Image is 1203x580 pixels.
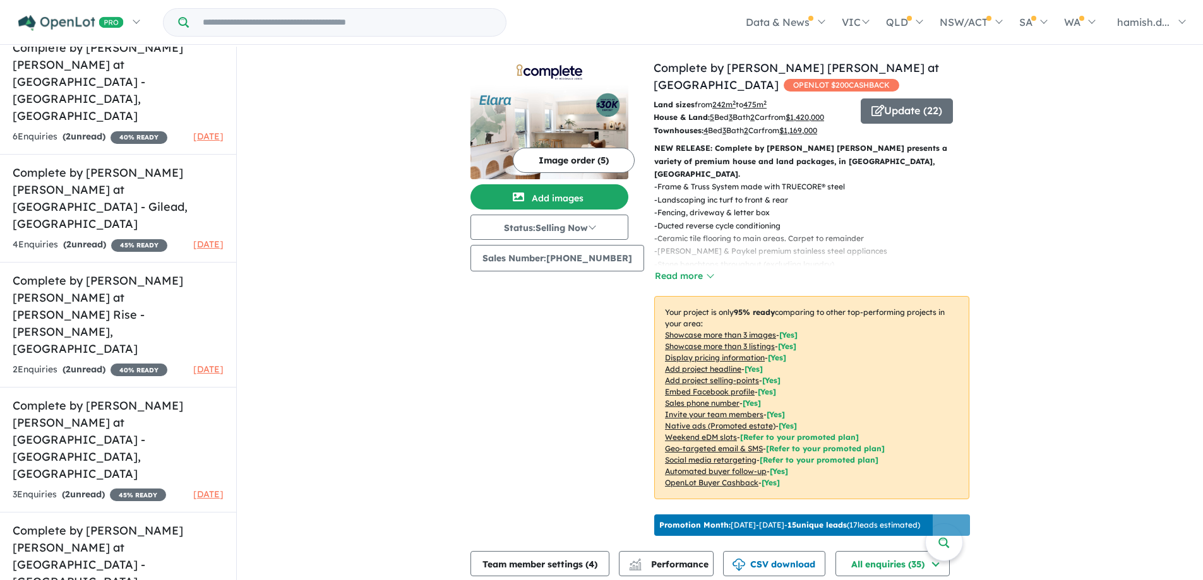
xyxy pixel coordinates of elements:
button: Status:Selling Now [470,215,628,240]
img: bar-chart.svg [629,562,642,571]
div: 2 Enquir ies [13,362,167,377]
b: 95 % ready [734,307,775,317]
span: [Refer to your promoted plan] [740,432,859,442]
span: hamish.d... [1117,16,1170,28]
p: - Fencing, driveway & letter box [654,206,979,219]
strong: ( unread) [63,239,106,250]
b: Land sizes [654,100,695,109]
b: House & Land: [654,112,710,122]
span: [Yes] [770,466,788,476]
p: - Landscaping inc turf to front & rear [654,194,979,206]
span: OPENLOT $ 200 CASHBACK [784,79,899,92]
span: [ Yes ] [767,410,785,419]
button: Update (22) [861,98,953,124]
u: Display pricing information [665,353,765,362]
u: $ 1,420,000 [786,112,824,122]
span: [ Yes ] [762,376,781,385]
span: [Yes] [779,421,797,430]
u: Sales phone number [665,398,739,408]
div: 3 Enquir ies [13,487,166,502]
p: - Frame & Truss System made with TRUECORE® steel [654,181,979,193]
u: Geo-targeted email & SMS [665,444,763,453]
button: Performance [619,551,714,576]
span: 2 [66,364,71,375]
img: line-chart.svg [630,559,641,565]
u: 3 [729,112,733,122]
strong: ( unread) [62,488,105,500]
span: [ Yes ] [778,341,796,351]
u: Invite your team members [665,410,763,419]
sup: 2 [733,99,736,106]
b: Promotion Month: [659,520,731,530]
button: Read more [654,269,714,283]
p: - [PERSON_NAME] & Paykel premium stainless steel appliances [654,245,979,257]
h5: Complete by [PERSON_NAME] [PERSON_NAME] at [PERSON_NAME] Rise - [PERSON_NAME] , [GEOGRAPHIC_DATA] [13,272,224,357]
b: Townhouses: [654,126,703,135]
a: Complete by McDonald Jones at Elara - Marsden Park LogoComplete by McDonald Jones at Elara - Mars... [470,59,628,179]
span: [Refer to your promoted plan] [766,444,885,453]
u: 2 [750,112,755,122]
span: [ Yes ] [779,330,798,340]
u: Add project headline [665,364,741,374]
img: download icon [733,559,745,571]
span: 40 % READY [111,131,167,144]
u: $ 1,169,000 [779,126,817,135]
span: [DATE] [193,131,224,142]
p: [DATE] - [DATE] - ( 17 leads estimated) [659,519,920,531]
span: [ Yes ] [758,387,776,396]
u: 475 m [743,100,767,109]
span: [Refer to your promoted plan] [760,455,878,465]
u: Automated buyer follow-up [665,466,767,476]
strong: ( unread) [63,131,105,142]
span: 45 % READY [111,239,167,252]
span: 2 [66,239,71,250]
button: Team member settings (4) [470,551,609,576]
u: Social media retargeting [665,455,757,465]
img: Openlot PRO Logo White [18,15,124,31]
div: 6 Enquir ies [13,129,167,145]
span: to [736,100,767,109]
span: [DATE] [193,364,224,375]
u: 242 m [712,100,736,109]
u: Add project selling-points [665,376,759,385]
span: [ Yes ] [768,353,786,362]
span: [DATE] [193,488,224,500]
u: 3 [722,126,726,135]
div: 4 Enquir ies [13,237,167,252]
button: Add images [470,184,628,210]
span: Performance [631,559,709,570]
button: Image order (5) [513,148,635,173]
p: - Stone benchtops throughout (excluding laundry) [654,258,979,271]
h5: Complete by [PERSON_NAME] [PERSON_NAME] at [GEOGRAPHIC_DATA] - [GEOGRAPHIC_DATA] , [GEOGRAPHIC_DATA] [13,39,224,124]
sup: 2 [763,99,767,106]
p: Bed Bath Car from [654,111,851,124]
u: Weekend eDM slots [665,432,737,442]
strong: ( unread) [63,364,105,375]
button: CSV download [723,551,825,576]
u: Embed Facebook profile [665,387,755,396]
u: Showcase more than 3 listings [665,341,775,351]
p: - Ducted reverse cycle conditioning [654,220,979,232]
p: Bed Bath Car from [654,124,851,137]
button: All enquiries (35) [835,551,950,576]
h5: Complete by [PERSON_NAME] [PERSON_NAME] at [GEOGRAPHIC_DATA] - [GEOGRAPHIC_DATA] , [GEOGRAPHIC_DATA] [13,397,224,482]
span: 40 % READY [111,364,167,376]
u: 2 [744,126,748,135]
a: Complete by [PERSON_NAME] [PERSON_NAME] at [GEOGRAPHIC_DATA] [654,61,939,92]
span: [Yes] [762,478,780,487]
u: 5 [710,112,714,122]
span: 45 % READY [110,488,166,501]
b: 15 unique leads [787,520,847,530]
span: 2 [65,488,70,500]
p: from [654,98,851,111]
p: NEW RELEASE: Complete by [PERSON_NAME] [PERSON_NAME] presents a variety of premium house and land... [654,142,969,181]
u: Showcase more than 3 images [665,330,776,340]
u: OpenLot Buyer Cashback [665,478,758,487]
span: [ Yes ] [743,398,761,408]
span: [DATE] [193,239,224,250]
img: Complete by McDonald Jones at Elara - Marsden Park [470,85,628,179]
img: Complete by McDonald Jones at Elara - Marsden Park Logo [476,64,623,80]
h5: Complete by [PERSON_NAME] [PERSON_NAME] at [GEOGRAPHIC_DATA] - Gilead , [GEOGRAPHIC_DATA] [13,164,224,232]
p: - Ceramic tile flooring to main areas. Carpet to remainder [654,232,979,245]
p: Your project is only comparing to other top-performing projects in your area: - - - - - - - - - -... [654,296,969,499]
